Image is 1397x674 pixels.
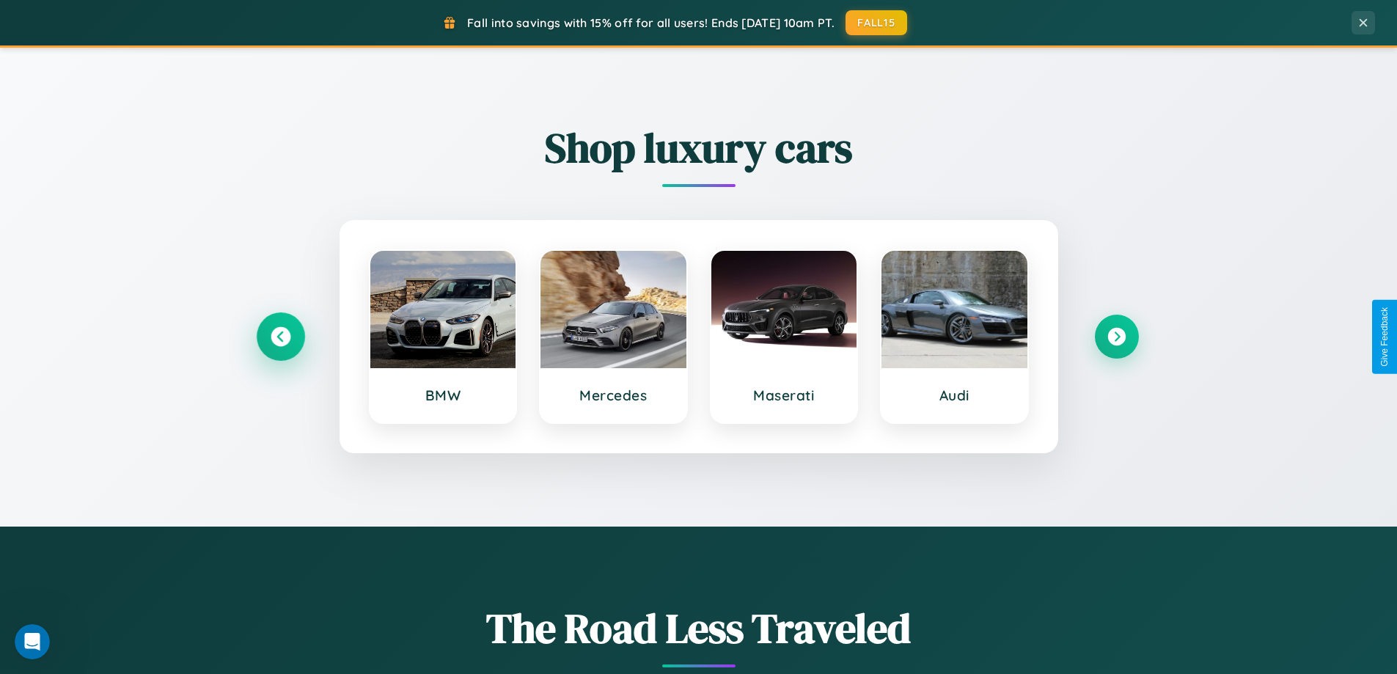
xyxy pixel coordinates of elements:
[726,387,843,404] h3: Maserati
[896,387,1013,404] h3: Audi
[1379,307,1390,367] div: Give Feedback
[846,10,907,35] button: FALL15
[259,120,1139,176] h2: Shop luxury cars
[385,387,502,404] h3: BMW
[15,624,50,659] iframe: Intercom live chat
[259,600,1139,656] h1: The Road Less Traveled
[467,15,835,30] span: Fall into savings with 15% off for all users! Ends [DATE] 10am PT.
[555,387,672,404] h3: Mercedes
